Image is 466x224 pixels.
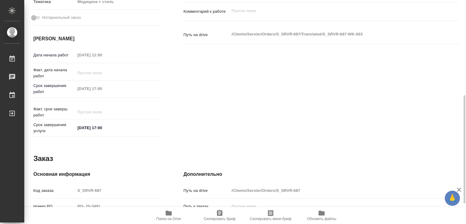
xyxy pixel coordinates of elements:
[184,171,459,178] h4: Дополнительно
[184,203,230,209] p: Путь к заказу
[33,122,75,134] p: Срок завершения услуги
[33,52,75,58] p: Дата начала работ
[229,186,436,195] input: Пустое поле
[447,192,458,205] span: 🙏
[156,217,181,221] span: Папка на Drive
[33,67,75,79] p: Факт. дата начала работ
[445,191,460,206] button: 🙏
[33,171,159,178] h4: Основная информация
[204,217,235,221] span: Скопировать бриф
[75,123,128,132] input: ✎ Введи что-нибудь
[296,207,347,224] button: Обновить файлы
[184,32,230,38] p: Путь на drive
[33,203,75,209] p: Номер РО
[184,188,230,194] p: Путь на drive
[75,108,128,116] input: Пустое поле
[75,84,128,93] input: Пустое поле
[75,186,159,195] input: Пустое поле
[245,207,296,224] button: Скопировать мини-бриф
[33,106,75,118] p: Факт. срок заверш. работ
[75,202,159,211] input: Пустое поле
[42,15,81,21] span: Нотариальный заказ
[184,8,230,15] p: Комментарий к работе
[33,35,159,42] h4: [PERSON_NAME]
[33,188,75,194] p: Код заказа
[33,154,53,163] h2: Заказ
[33,83,75,95] p: Срок завершения работ
[143,207,194,224] button: Папка на Drive
[229,29,436,39] textarea: /Clients/Servier/Orders/S_SRVR-687/Translated/S_SRVR-687-WK-003
[194,207,245,224] button: Скопировать бриф
[75,51,128,59] input: Пустое поле
[307,217,336,221] span: Обновить файлы
[229,202,436,211] input: Пустое поле
[75,69,128,77] input: Пустое поле
[250,217,291,221] span: Скопировать мини-бриф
